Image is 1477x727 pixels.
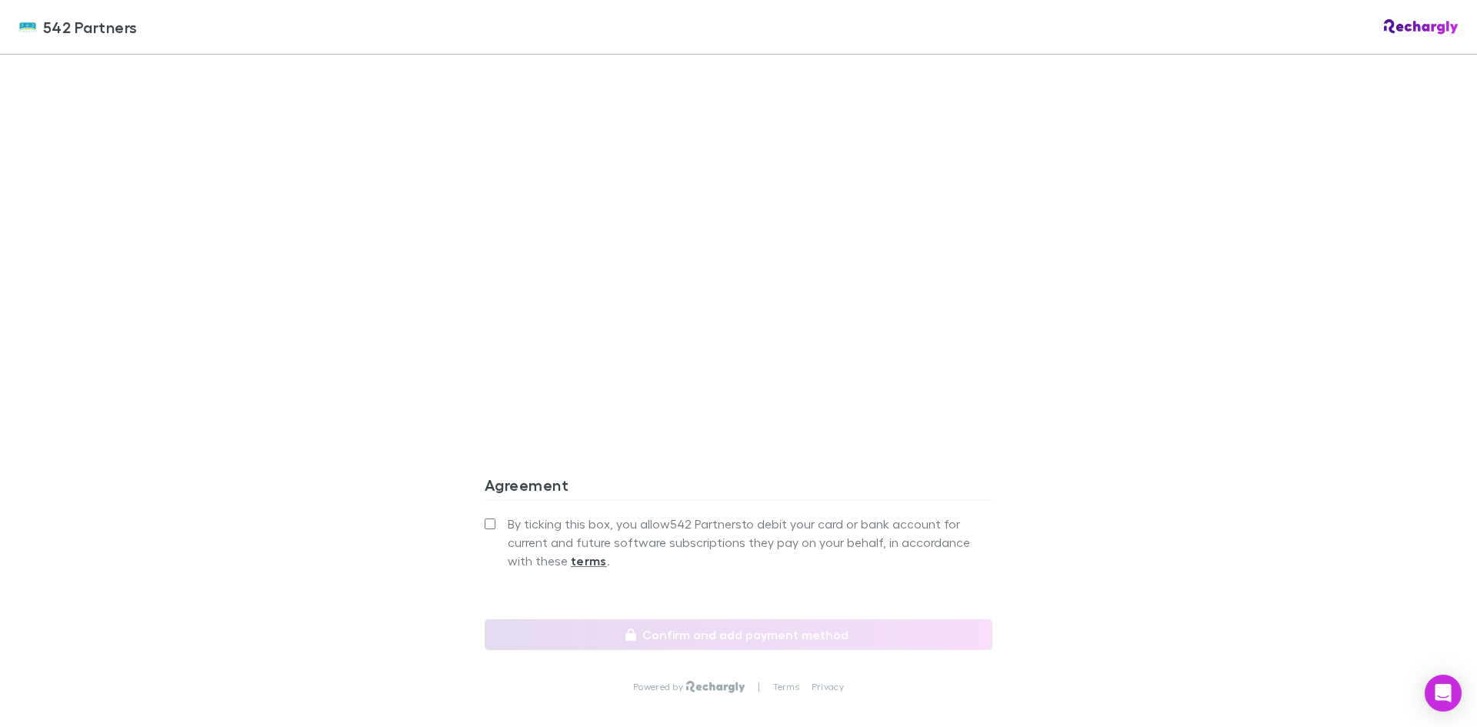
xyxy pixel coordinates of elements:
[1384,19,1459,35] img: Rechargly Logo
[773,681,799,693] a: Terms
[571,553,607,569] strong: terms
[1425,675,1462,712] div: Open Intercom Messenger
[43,15,138,38] span: 542 Partners
[485,475,992,500] h3: Agreement
[18,18,37,36] img: 542 Partners's Logo
[633,681,686,693] p: Powered by
[508,515,992,570] span: By ticking this box, you allow 542 Partners to debit your card or bank account for current and fu...
[686,681,745,693] img: Rechargly Logo
[485,619,992,650] button: Confirm and add payment method
[758,681,760,693] p: |
[482,50,995,405] iframe: Secure address input frame
[812,681,844,693] a: Privacy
